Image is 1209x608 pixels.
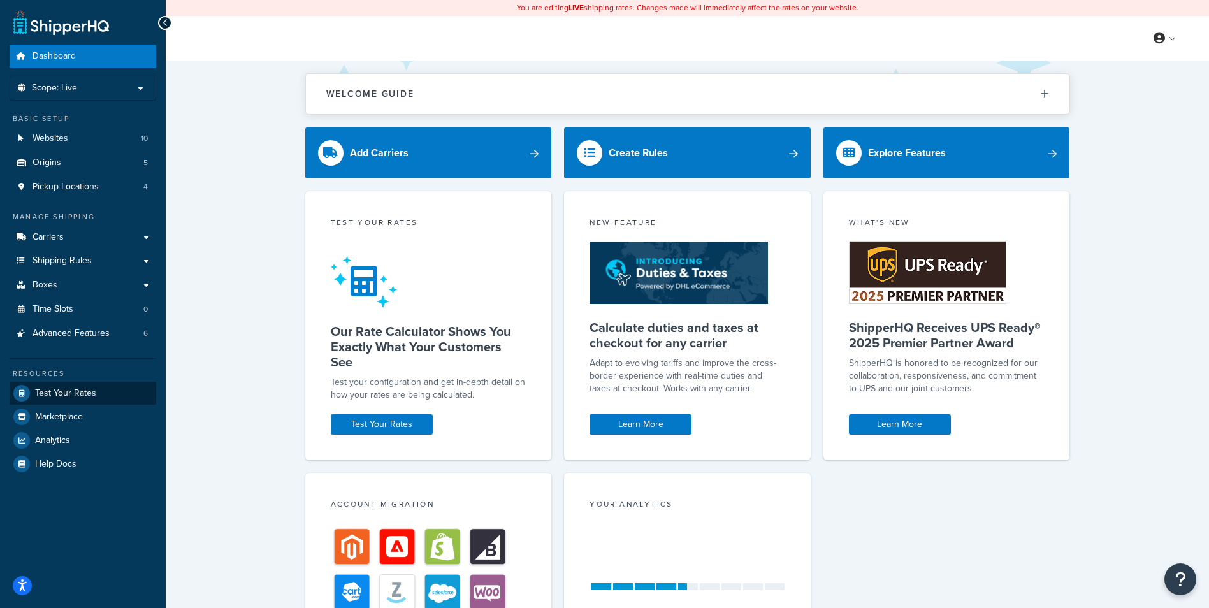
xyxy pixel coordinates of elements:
a: Add Carriers [305,127,552,178]
a: Learn More [590,414,691,435]
b: LIVE [568,2,584,13]
div: Explore Features [868,144,946,162]
div: Test your configuration and get in-depth detail on how your rates are being calculated. [331,376,526,402]
div: Account Migration [331,498,526,513]
a: Shipping Rules [10,249,156,273]
a: Pickup Locations4 [10,175,156,199]
button: Welcome Guide [306,74,1069,114]
li: Websites [10,127,156,150]
div: Basic Setup [10,113,156,124]
li: Time Slots [10,298,156,321]
div: New Feature [590,217,785,231]
a: Test Your Rates [10,382,156,405]
a: Marketplace [10,405,156,428]
span: Advanced Features [33,328,110,339]
span: Test Your Rates [35,388,96,399]
div: Test your rates [331,217,526,231]
span: Origins [33,157,61,168]
a: Analytics [10,429,156,452]
li: Origins [10,151,156,175]
div: Resources [10,368,156,379]
li: Advanced Features [10,322,156,345]
span: Time Slots [33,304,73,315]
span: Pickup Locations [33,182,99,192]
div: Your Analytics [590,498,785,513]
a: Help Docs [10,452,156,475]
span: Shipping Rules [33,256,92,266]
button: Open Resource Center [1164,563,1196,595]
div: What's New [849,217,1045,231]
a: Explore Features [823,127,1070,178]
h5: Calculate duties and taxes at checkout for any carrier [590,320,785,351]
span: 0 [143,304,148,315]
span: Help Docs [35,459,76,470]
a: Create Rules [564,127,811,178]
p: ShipperHQ is honored to be recognized for our collaboration, responsiveness, and commitment to UP... [849,357,1045,395]
span: Analytics [35,435,70,446]
a: Dashboard [10,45,156,68]
span: 5 [143,157,148,168]
p: Adapt to evolving tariffs and improve the cross-border experience with real-time duties and taxes... [590,357,785,395]
a: Learn More [849,414,951,435]
a: Test Your Rates [331,414,433,435]
span: 10 [141,133,148,144]
a: Origins5 [10,151,156,175]
span: 6 [143,328,148,339]
h5: ShipperHQ Receives UPS Ready® 2025 Premier Partner Award [849,320,1045,351]
h2: Welcome Guide [326,89,414,99]
a: Websites10 [10,127,156,150]
div: Add Carriers [350,144,409,162]
div: Manage Shipping [10,212,156,222]
a: Carriers [10,226,156,249]
span: Dashboard [33,51,76,62]
div: Create Rules [609,144,668,162]
span: 4 [143,182,148,192]
a: Boxes [10,273,156,297]
a: Time Slots0 [10,298,156,321]
a: Advanced Features6 [10,322,156,345]
h5: Our Rate Calculator Shows You Exactly What Your Customers See [331,324,526,370]
span: Websites [33,133,68,144]
span: Marketplace [35,412,83,423]
li: Pickup Locations [10,175,156,199]
span: Carriers [33,232,64,243]
span: Scope: Live [32,83,77,94]
span: Boxes [33,280,57,291]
